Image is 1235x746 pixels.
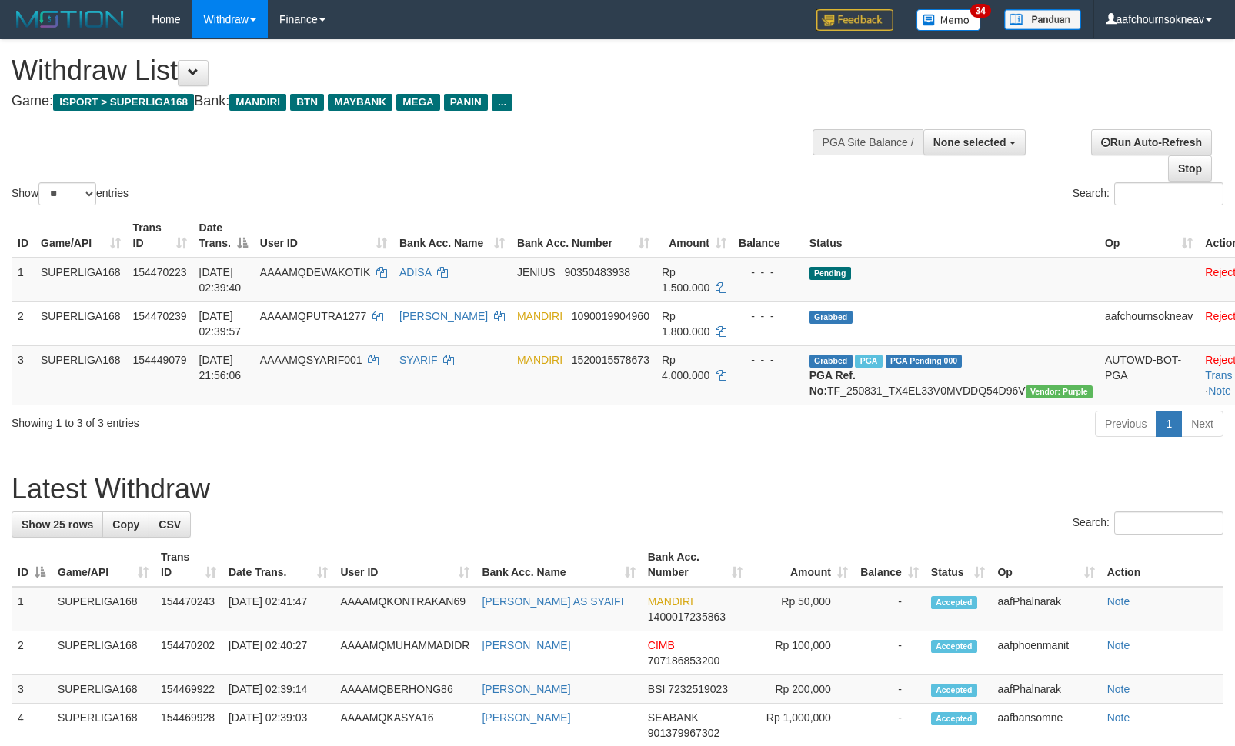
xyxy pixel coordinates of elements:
[222,675,335,704] td: [DATE] 02:39:14
[199,354,242,381] span: [DATE] 21:56:06
[1099,214,1199,258] th: Op: activate to sort column ascending
[1181,411,1223,437] a: Next
[572,354,649,366] span: Copy 1520015578673 to clipboard
[112,518,139,531] span: Copy
[991,543,1100,587] th: Op: activate to sort column ascending
[733,214,803,258] th: Balance
[12,409,503,431] div: Showing 1 to 3 of 3 entries
[803,345,1099,405] td: TF_250831_TX4EL33V0MVDDQ54D96V
[991,631,1100,675] td: aafphoenmanit
[12,345,35,405] td: 3
[12,182,129,205] label: Show entries
[662,266,709,294] span: Rp 1.500.000
[155,543,222,587] th: Trans ID: activate to sort column ascending
[931,684,977,697] span: Accepted
[648,611,726,623] span: Copy 1400017235863 to clipboard
[396,94,440,111] span: MEGA
[511,214,656,258] th: Bank Acc. Number: activate to sort column ascending
[517,354,562,366] span: MANDIRI
[931,712,977,725] span: Accepted
[854,675,925,704] td: -
[854,587,925,631] td: -
[809,267,851,280] span: Pending
[662,354,709,381] span: Rp 4.000.000
[809,355,853,368] span: Grabbed
[668,683,728,695] span: Copy 7232519023 to clipboard
[476,543,641,587] th: Bank Acc. Name: activate to sort column ascending
[1026,385,1093,398] span: Vendor URL: https://trx4.1velocity.biz
[399,310,488,322] a: [PERSON_NAME]
[52,675,155,704] td: SUPERLIGA168
[155,675,222,704] td: 154469922
[482,639,570,651] a: [PERSON_NAME]
[260,310,367,322] span: AAAAMQPUTRA1277
[739,265,797,280] div: - - -
[35,258,127,302] td: SUPERLIGA168
[290,94,324,111] span: BTN
[803,214,1099,258] th: Status
[260,266,370,278] span: AAAAMQDEWAKOTIK
[648,654,719,667] span: Copy 707186853200 to clipboard
[1107,595,1130,608] a: Note
[399,266,431,278] a: ADISA
[1107,639,1130,651] a: Note
[53,94,194,111] span: ISPORT > SUPERLIGA168
[393,214,511,258] th: Bank Acc. Name: activate to sort column ascending
[739,308,797,324] div: - - -
[749,631,854,675] td: Rp 100,000
[854,543,925,587] th: Balance: activate to sort column ascending
[12,301,35,345] td: 2
[334,543,476,587] th: User ID: activate to sort column ascending
[1095,411,1157,437] a: Previous
[12,543,52,587] th: ID: activate to sort column descending
[656,214,733,258] th: Amount: activate to sort column ascending
[133,354,187,366] span: 154449079
[923,129,1026,155] button: None selected
[254,214,393,258] th: User ID: activate to sort column ascending
[809,369,856,397] b: PGA Ref. No:
[809,311,853,324] span: Grabbed
[133,310,187,322] span: 154470239
[931,640,977,653] span: Accepted
[648,639,675,651] span: CIMB
[642,543,749,587] th: Bank Acc. Number: activate to sort column ascending
[127,214,193,258] th: Trans ID: activate to sort column ascending
[35,345,127,405] td: SUPERLIGA168
[1004,9,1081,30] img: panduan.png
[854,631,925,675] td: -
[12,631,52,675] td: 2
[12,8,129,31] img: MOTION_logo.png
[133,266,187,278] span: 154470223
[482,683,570,695] a: [PERSON_NAME]
[648,711,699,724] span: SEABANK
[1099,301,1199,345] td: aafchournsokneav
[399,354,438,366] a: SYARIF
[260,354,362,366] span: AAAAMQSYARIF001
[1073,182,1223,205] label: Search:
[1168,155,1212,182] a: Stop
[739,352,797,368] div: - - -
[193,214,254,258] th: Date Trans.: activate to sort column descending
[482,711,570,724] a: [PERSON_NAME]
[159,518,181,531] span: CSV
[12,214,35,258] th: ID
[12,94,808,109] h4: Game: Bank:
[662,310,709,338] span: Rp 1.800.000
[1156,411,1182,437] a: 1
[1101,543,1223,587] th: Action
[12,258,35,302] td: 1
[155,587,222,631] td: 154470243
[155,631,222,675] td: 154470202
[572,310,649,322] span: Copy 1090019904960 to clipboard
[749,675,854,704] td: Rp 200,000
[991,675,1100,704] td: aafPhalnarak
[12,675,52,704] td: 3
[1091,129,1212,155] a: Run Auto-Refresh
[35,214,127,258] th: Game/API: activate to sort column ascending
[12,474,1223,505] h1: Latest Withdraw
[970,4,991,18] span: 34
[492,94,512,111] span: ...
[52,543,155,587] th: Game/API: activate to sort column ascending
[813,129,923,155] div: PGA Site Balance /
[482,595,623,608] a: [PERSON_NAME] AS SYAIFI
